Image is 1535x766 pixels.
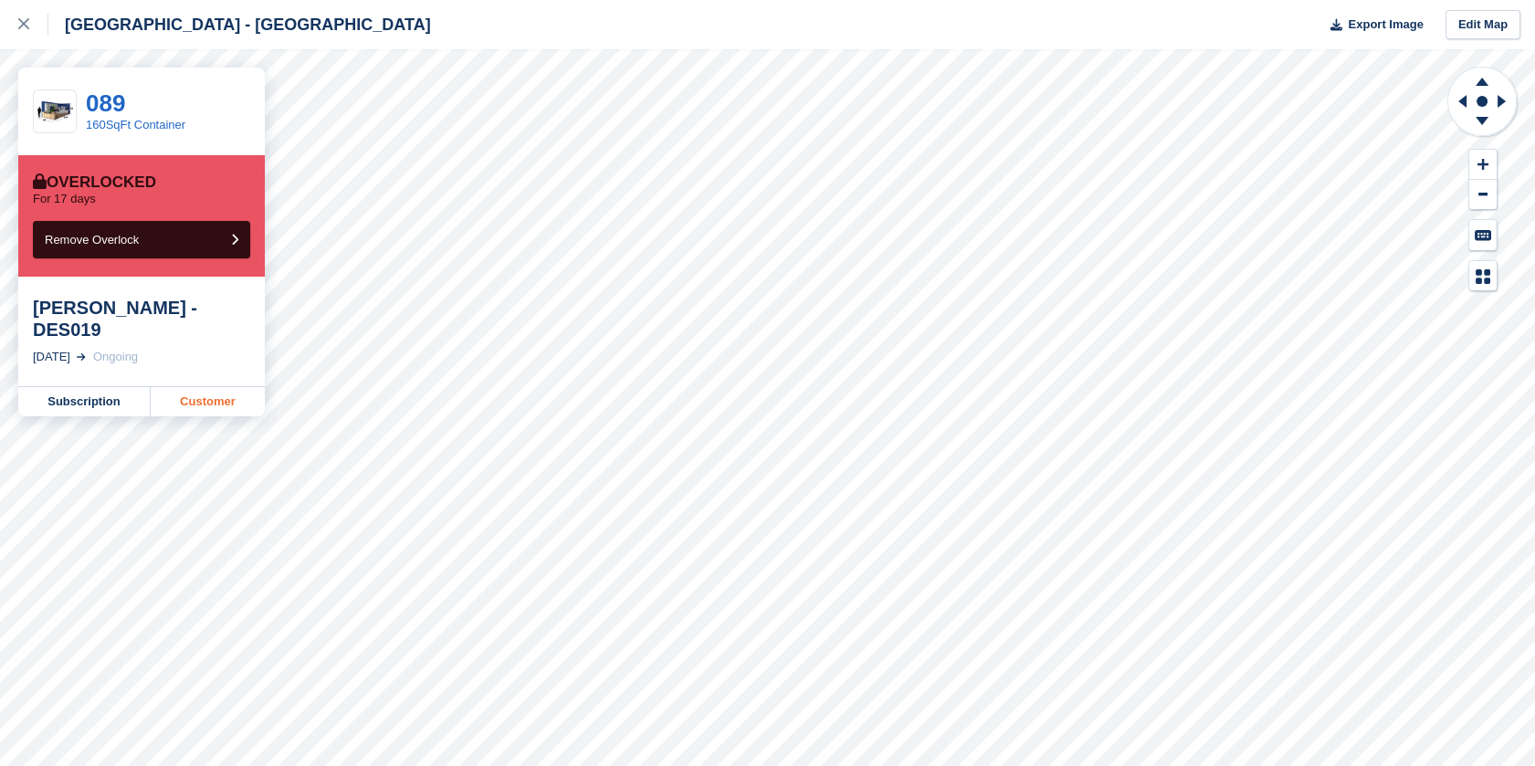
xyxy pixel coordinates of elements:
button: Keyboard Shortcuts [1469,220,1497,250]
a: 089 [86,89,125,117]
button: Zoom In [1469,150,1497,180]
span: Export Image [1348,16,1423,34]
img: arrow-right-light-icn-cde0832a797a2874e46488d9cf13f60e5c3a73dbe684e267c42b8395dfbc2abf.svg [77,353,86,361]
div: Overlocked [33,173,156,192]
a: Customer [151,387,265,416]
button: Map Legend [1469,261,1497,291]
a: Subscription [18,387,151,416]
a: 160SqFt Container [86,118,185,131]
div: [PERSON_NAME] - DES019 [33,297,250,341]
button: Remove Overlock [33,221,250,258]
p: For 17 days [33,192,96,206]
img: 20-ft-container.jpg [34,96,76,128]
div: [DATE] [33,348,70,366]
button: Export Image [1319,10,1424,40]
span: Remove Overlock [45,233,139,247]
div: [GEOGRAPHIC_DATA] - [GEOGRAPHIC_DATA] [48,14,431,36]
button: Zoom Out [1469,180,1497,210]
a: Edit Map [1446,10,1520,40]
div: Ongoing [93,348,138,366]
